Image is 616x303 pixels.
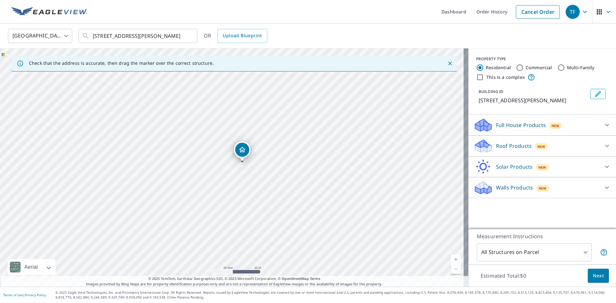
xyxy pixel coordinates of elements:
[474,117,611,133] div: Full House ProductsNew
[477,243,592,261] div: All Structures on Parcel
[8,27,72,45] div: [GEOGRAPHIC_DATA]
[234,141,251,161] div: Dropped pin, building 1, Residential property, 1136 Conrad Ct Hagerstown, MD 21740
[537,144,545,149] span: New
[310,276,321,281] a: Terms
[496,142,532,150] p: Roof Products
[588,269,609,283] button: Next
[496,163,533,171] p: Solar Products
[474,180,611,195] div: Walls ProductsNew
[496,184,533,191] p: Walls Products
[25,293,46,297] a: Privacy Policy
[3,293,46,297] p: |
[479,97,588,104] p: [STREET_ADDRESS][PERSON_NAME]
[516,5,560,19] a: Cancel Order
[593,272,604,280] span: Next
[223,32,262,40] span: Upload Blueprint
[538,165,546,170] span: New
[566,5,580,19] div: TF
[56,290,613,300] p: © 2025 Eagle View Technologies, Inc. and Pictometry International Corp. All Rights Reserved. Repo...
[479,89,503,94] p: BUILDING ID
[3,293,23,297] a: Terms of Use
[474,159,611,174] div: Solar ProductsNew
[22,259,40,275] div: Aerial
[552,123,560,128] span: New
[539,186,547,191] span: New
[451,255,461,264] a: Current Level 19, Zoom In
[148,276,321,282] span: © 2025 TomTom, Earthstar Geographics SIO, © 2025 Microsoft Corporation, ©
[477,232,608,240] p: Measurement Instructions
[474,138,611,154] div: Roof ProductsNew
[218,29,267,43] a: Upload Blueprint
[204,29,267,43] div: OR
[446,59,454,68] button: Close
[282,276,309,281] a: OpenStreetMap
[486,64,511,71] label: Residential
[496,121,546,129] p: Full House Products
[451,264,461,274] a: Current Level 19, Zoom Out
[8,259,56,275] div: Aerial
[12,7,87,17] img: EV Logo
[567,64,595,71] label: Multi-Family
[526,64,552,71] label: Commercial
[475,269,531,283] p: Estimated Total: $0
[486,74,525,80] label: This is a complex
[476,56,608,62] div: PROPERTY TYPE
[29,60,214,66] p: Check that the address is accurate, then drag the marker over the correct structure.
[93,27,184,45] input: Search by address or latitude-longitude
[600,248,608,256] span: Your report will include each building or structure inside the parcel boundary. In some cases, du...
[590,89,606,99] button: Edit building 1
